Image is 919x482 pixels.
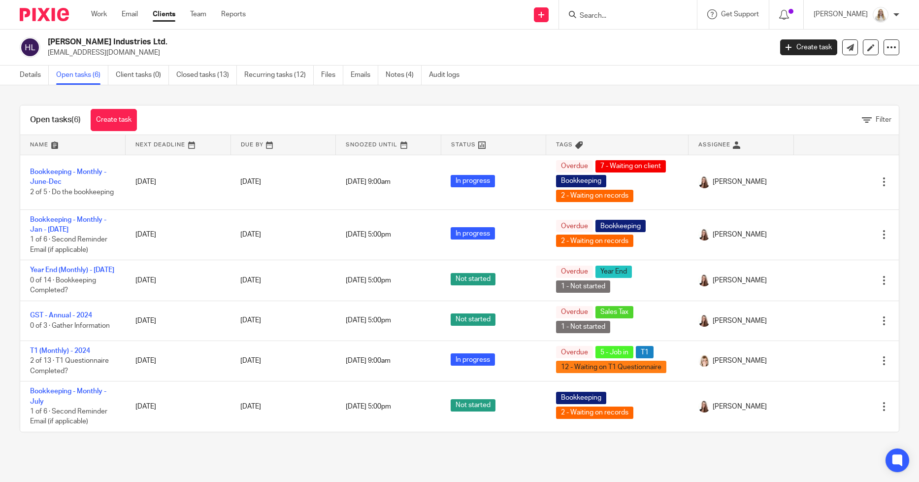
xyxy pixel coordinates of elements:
span: 1 of 6 · Second Reminder Email (if applicable) [30,408,107,425]
span: [DATE] [240,357,261,364]
span: [PERSON_NAME] [713,275,767,285]
span: [DATE] [240,178,261,185]
span: Not started [451,313,495,326]
span: [DATE] 5:00pm [346,277,391,284]
a: Emails [351,66,378,85]
span: 0 of 14 · Bookkeeping Completed? [30,277,96,294]
input: Search [579,12,667,21]
span: [PERSON_NAME] [713,356,767,366]
span: In progress [451,175,495,187]
span: [DATE] 9:00am [346,178,391,185]
span: Filter [876,116,891,123]
span: 1 of 6 · Second Reminder Email (if applicable) [30,236,107,253]
p: [EMAIL_ADDRESS][DOMAIN_NAME] [48,48,765,58]
span: Bookkeeping [556,392,606,404]
span: Tags [556,142,573,147]
a: Clients [153,9,175,19]
span: [PERSON_NAME] [713,402,767,412]
span: [DATE] [240,317,261,324]
a: Notes (4) [386,66,422,85]
a: Create task [91,109,137,131]
span: [DATE] 5:00pm [346,231,391,238]
a: Client tasks (0) [116,66,169,85]
img: Tayler%20Headshot%20Compressed%20Resized%202.jpg [698,355,710,367]
a: Create task [780,39,837,55]
img: Pixie [20,8,69,21]
span: Overdue [556,346,593,358]
span: Get Support [721,11,759,18]
td: [DATE] [126,155,231,209]
a: Bookkeeping - Monthly -June-Dec [30,169,106,185]
span: In progress [451,227,495,240]
span: 1 - Not started [556,280,610,293]
a: T1 (Monthly) - 2024 [30,347,90,354]
a: Team [190,9,206,19]
img: Larissa-headshot-cropped.jpg [698,176,710,188]
a: GST - Annual - 2024 [30,312,92,319]
span: [PERSON_NAME] [713,177,767,187]
span: 2 - Waiting on records [556,407,633,419]
span: Overdue [556,266,593,278]
span: 2 of 13 · T1 Questionnaire Completed? [30,357,109,375]
h1: Open tasks [30,115,81,125]
span: (6) [71,116,81,124]
a: Closed tasks (13) [176,66,237,85]
span: Not started [451,399,495,412]
a: Bookkeeping - Monthly - July [30,388,106,405]
a: Details [20,66,49,85]
td: [DATE] [126,260,231,301]
span: [DATE] [240,277,261,284]
span: 7 - Waiting on client [595,160,666,172]
span: 12 - Waiting on T1 Questionnaire [556,361,666,373]
a: Open tasks (6) [56,66,108,85]
img: Larissa-headshot-cropped.jpg [698,229,710,241]
span: Overdue [556,220,593,232]
td: [DATE] [126,301,231,341]
a: Bookkeeping - Monthly - Jan - [DATE] [30,216,106,233]
span: [DATE] 5:00pm [346,403,391,410]
img: Headshot%2011-2024%20white%20background%20square%202.JPG [873,7,888,23]
img: Larissa-headshot-cropped.jpg [698,315,710,327]
a: Work [91,9,107,19]
a: Year End (Monthly) - [DATE] [30,267,114,274]
span: Bookkeeping [556,175,606,187]
span: Overdue [556,306,593,318]
td: [DATE] [126,341,231,381]
a: Audit logs [429,66,467,85]
span: In progress [451,353,495,366]
span: 2 - Waiting on records [556,190,633,202]
span: [DATE] [240,403,261,410]
span: Not started [451,273,495,285]
p: [PERSON_NAME] [814,9,868,19]
span: T1 [636,346,654,358]
span: [DATE] 9:00am [346,357,391,364]
img: Larissa-headshot-cropped.jpg [698,401,710,413]
span: 2 - Waiting on records [556,235,633,247]
span: 5 - Job in [595,346,633,358]
td: [DATE] [126,381,231,432]
img: svg%3E [20,37,40,58]
a: Reports [221,9,246,19]
span: 0 of 3 · Gather Information [30,322,110,329]
span: Year End [595,266,632,278]
span: Status [451,142,476,147]
span: Snoozed Until [346,142,397,147]
span: [PERSON_NAME] [713,230,767,240]
a: Files [321,66,343,85]
span: [DATE] 5:00pm [346,317,391,324]
img: Larissa-headshot-cropped.jpg [698,275,710,286]
span: 2 of 5 · Do the bookkeeping [30,189,114,196]
h2: [PERSON_NAME] Industries Ltd. [48,37,622,47]
span: Bookkeeping [595,220,646,232]
span: Overdue [556,160,593,172]
span: Sales Tax [595,306,633,318]
a: Recurring tasks (12) [244,66,314,85]
a: Email [122,9,138,19]
span: 1 - Not started [556,321,610,333]
td: [DATE] [126,209,231,260]
span: [DATE] [240,231,261,238]
span: [PERSON_NAME] [713,316,767,326]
